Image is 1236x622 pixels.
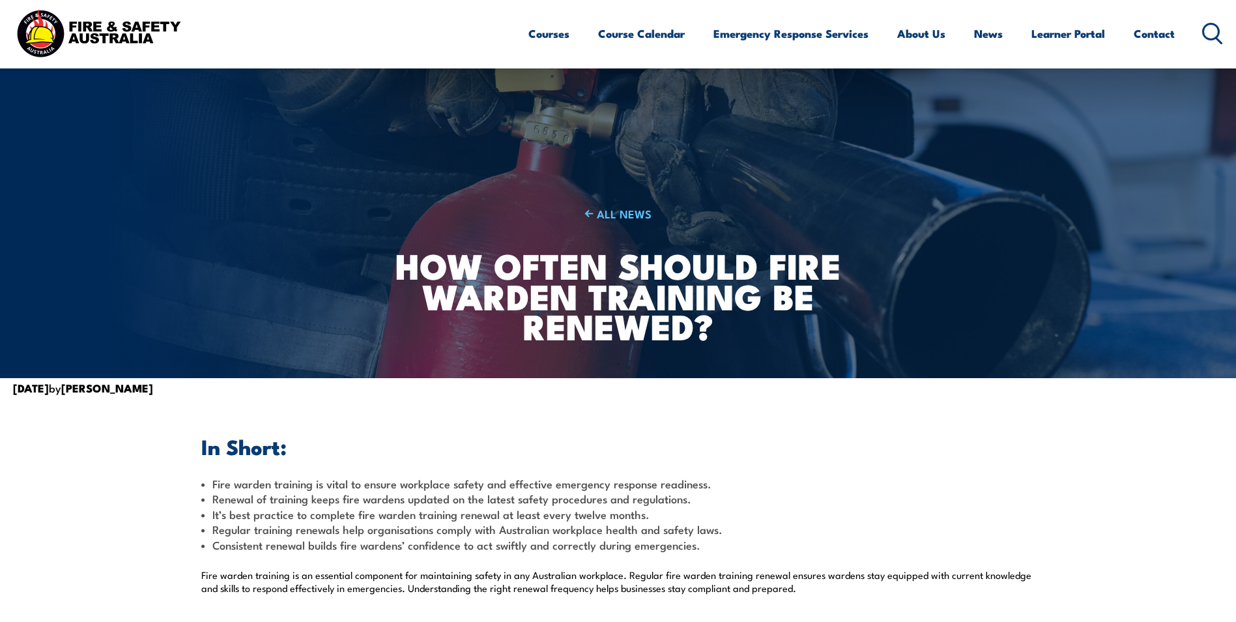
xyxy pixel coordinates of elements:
[1031,16,1105,51] a: Learner Portal
[1134,16,1175,51] a: Contact
[212,475,711,492] span: Fire warden training is vital to ensure workplace safety and effective emergency response readiness.
[362,250,874,341] h1: How Often Should Fire Warden Training Be Renewed?
[212,506,650,522] span: It’s best practice to complete fire warden training renewal at least every twelve months.
[13,379,49,396] strong: [DATE]
[61,379,153,396] strong: [PERSON_NAME]
[212,537,700,553] span: Consistent renewal builds fire wardens’ confidence to act swiftly and correctly during emergencies.
[362,206,874,221] a: ALL NEWS
[201,430,287,462] span: In Short:
[212,521,723,537] span: Regular training renewals help organisations comply with Australian workplace health and safety l...
[897,16,945,51] a: About Us
[212,490,691,507] span: Renewal of training keeps fire wardens updated on the latest safety procedures and regulations.
[13,379,153,396] span: by
[598,16,685,51] a: Course Calendar
[713,16,869,51] a: Emergency Response Services
[201,568,1031,595] span: Fire warden training is an essential component for maintaining safety in any Australian workplace...
[528,16,569,51] a: Courses
[974,16,1003,51] a: News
